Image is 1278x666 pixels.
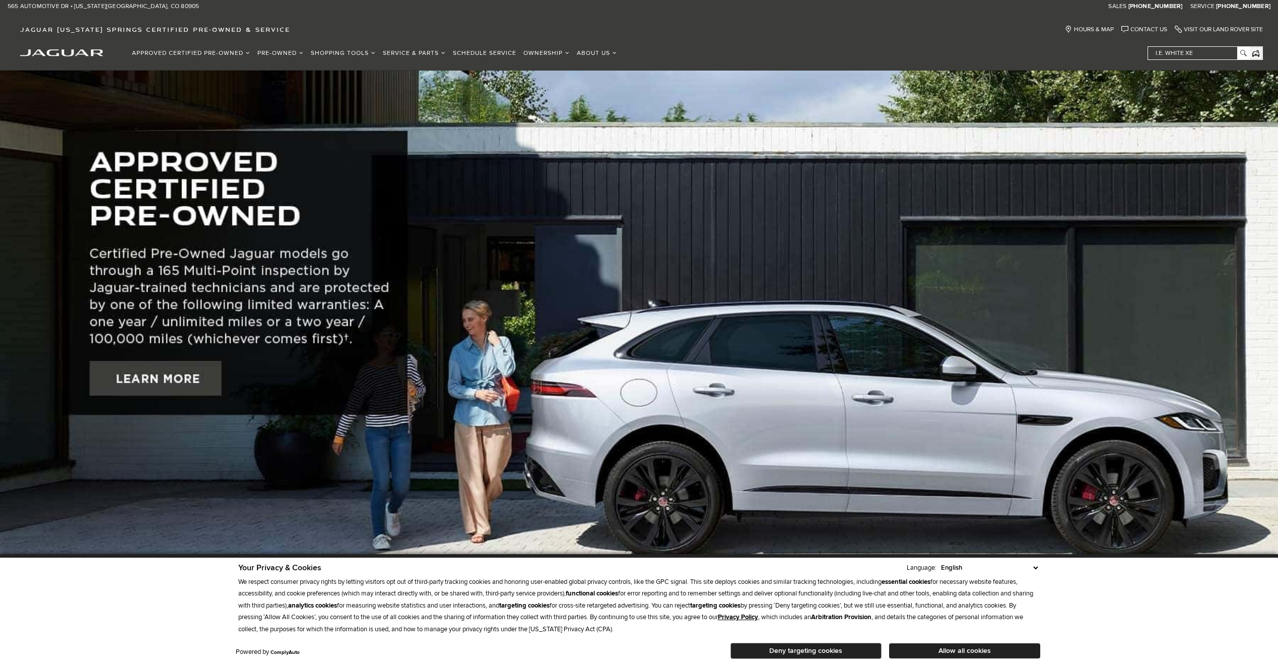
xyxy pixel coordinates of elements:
input: i.e. White XE [1148,47,1249,59]
span: Your Privacy & Cookies [238,563,321,573]
a: Pre-Owned [254,44,307,62]
a: Schedule Service [449,44,520,62]
div: Powered by [236,649,300,655]
span: Jaguar [US_STATE] Springs Certified Pre-Owned & Service [20,26,290,33]
a: jaguar [20,48,103,56]
strong: functional cookies [566,589,618,597]
a: [PHONE_NUMBER] [1216,3,1270,11]
a: Service & Parts [379,44,449,62]
button: Deny targeting cookies [730,643,882,659]
a: Hours & Map [1065,26,1114,33]
strong: essential cookies [882,578,930,586]
a: [PHONE_NUMBER] [1128,3,1183,11]
strong: targeting cookies [499,602,550,610]
span: Sales [1108,3,1126,10]
a: ComplyAuto [271,649,300,655]
a: Shopping Tools [307,44,379,62]
a: Visit Our Land Rover Site [1175,26,1263,33]
a: Approved Certified Pre-Owned [128,44,254,62]
strong: targeting cookies [690,602,741,610]
nav: Main Navigation [128,44,621,62]
p: We respect consumer privacy rights by letting visitors opt out of third-party tracking cookies an... [238,576,1040,635]
img: Jaguar [20,49,103,56]
select: Language Select [938,563,1040,573]
button: Allow all cookies [889,643,1040,658]
a: About Us [573,44,621,62]
strong: Arbitration Provision [811,613,871,621]
span: Service [1190,3,1215,10]
a: 565 Automotive Dr • [US_STATE][GEOGRAPHIC_DATA], CO 80905 [8,3,199,11]
a: Privacy Policy [718,613,758,621]
a: Ownership [520,44,573,62]
div: Language: [907,565,936,571]
a: Jaguar [US_STATE] Springs Certified Pre-Owned & Service [15,26,295,33]
a: Contact Us [1121,26,1167,33]
strong: analytics cookies [288,602,337,610]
